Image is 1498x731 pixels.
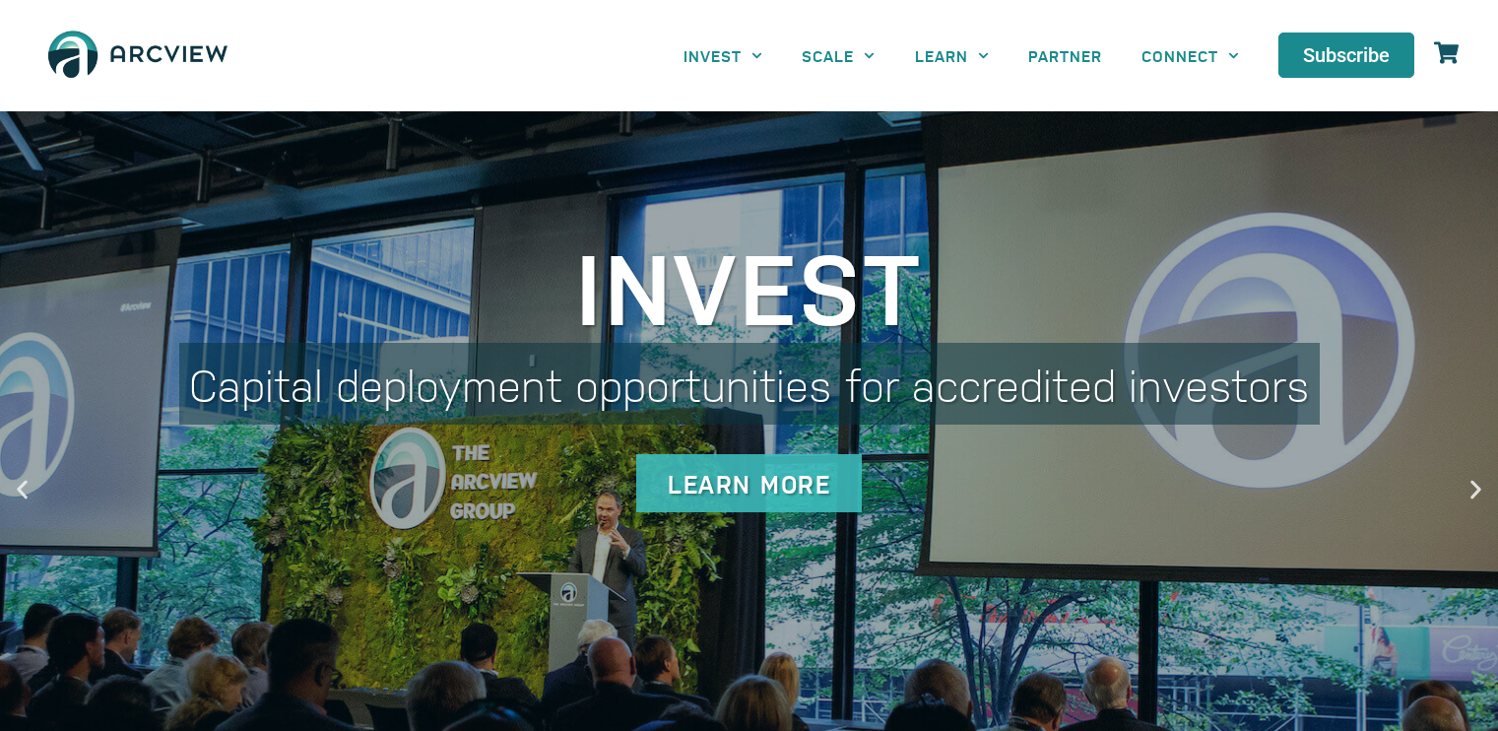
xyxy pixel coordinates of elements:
[664,33,782,78] a: INVEST
[1122,33,1259,78] a: CONNECT
[179,343,1320,425] div: Capital deployment opportunities for accredited investors
[636,454,862,512] div: Learn More
[179,234,1320,333] div: Invest
[1464,477,1488,501] div: Next slide
[782,33,894,78] a: SCALE
[10,477,34,501] div: Previous slide
[664,33,1259,78] nav: Menu
[1278,33,1414,78] a: Subscribe
[1303,45,1390,65] span: Subscribe
[895,33,1009,78] a: LEARN
[39,20,236,92] img: The Arcview Group
[1009,33,1122,78] a: PARTNER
